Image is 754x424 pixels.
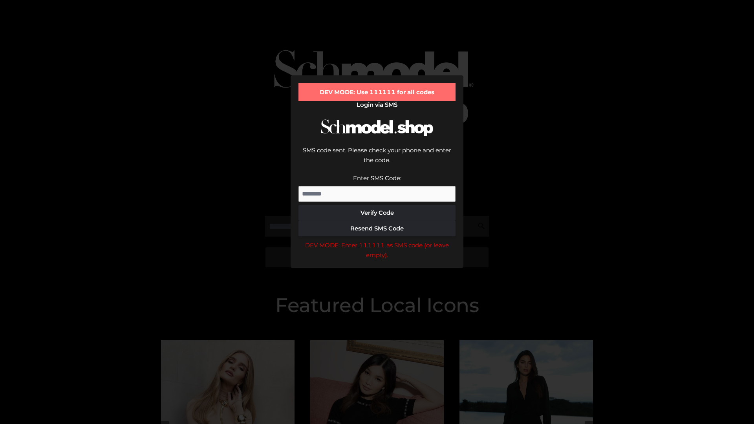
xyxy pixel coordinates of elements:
[298,101,456,108] h2: Login via SMS
[318,112,436,143] img: Schmodel Logo
[353,174,401,182] label: Enter SMS Code:
[298,221,456,236] button: Resend SMS Code
[298,240,456,260] div: DEV MODE: Enter 111111 as SMS code (or leave empty).
[298,205,456,221] button: Verify Code
[298,83,456,101] div: DEV MODE: Use 111111 for all codes
[298,145,456,173] div: SMS code sent. Please check your phone and enter the code.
